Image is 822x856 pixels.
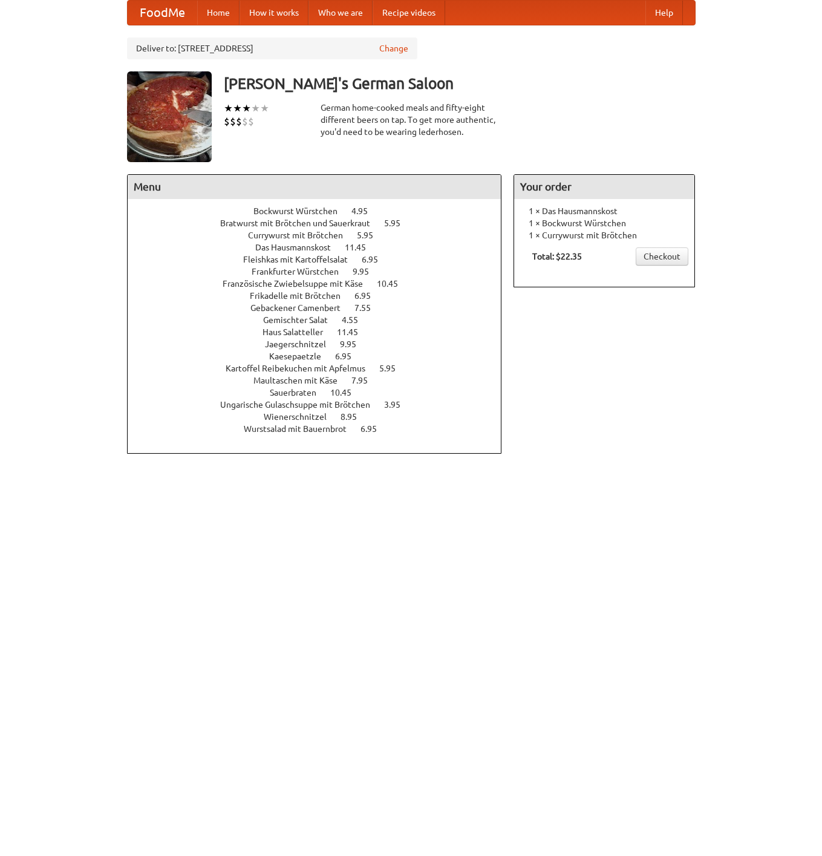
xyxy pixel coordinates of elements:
span: Kartoffel Reibekuchen mit Apfelmus [226,364,377,373]
li: $ [242,115,248,128]
a: Kartoffel Reibekuchen mit Apfelmus 5.95 [226,364,418,373]
h3: [PERSON_NAME]'s German Saloon [224,71,696,96]
li: $ [248,115,254,128]
h4: Menu [128,175,501,199]
li: 1 × Bockwurst Würstchen [520,217,688,229]
span: Wienerschnitzel [264,412,339,422]
a: FoodMe [128,1,197,25]
a: Change [379,42,408,54]
span: Gemischter Salat [263,315,340,325]
div: German home-cooked meals and fifty-eight different beers on tap. To get more authentic, you'd nee... [321,102,502,138]
li: $ [236,115,242,128]
li: 1 × Das Hausmannskost [520,205,688,217]
a: Ungarische Gulaschsuppe mit Brötchen 3.95 [220,400,423,410]
a: Maultaschen mit Käse 7.95 [253,376,390,385]
div: Deliver to: [STREET_ADDRESS] [127,38,417,59]
span: Kaesepaetzle [269,351,333,361]
span: 4.55 [342,315,370,325]
span: Maultaschen mit Käse [253,376,350,385]
span: 5.95 [384,218,413,228]
span: 8.95 [341,412,369,422]
span: Ungarische Gulaschsuppe mit Brötchen [220,400,382,410]
span: Fleishkas mit Kartoffelsalat [243,255,360,264]
a: Haus Salatteller 11.45 [263,327,380,337]
a: Bratwurst mit Brötchen und Sauerkraut 5.95 [220,218,423,228]
span: Bockwurst Würstchen [253,206,350,216]
span: Bratwurst mit Brötchen und Sauerkraut [220,218,382,228]
span: 3.95 [384,400,413,410]
a: Kaesepaetzle 6.95 [269,351,374,361]
b: Total: $22.35 [532,252,582,261]
span: Sauerbraten [270,388,328,397]
span: 10.45 [377,279,410,289]
li: ★ [260,102,269,115]
span: 6.95 [354,291,383,301]
li: $ [230,115,236,128]
a: Das Hausmannskost 11.45 [255,243,388,252]
span: Französische Zwiebelsuppe mit Käse [223,279,375,289]
span: 11.45 [337,327,370,337]
span: 5.95 [379,364,408,373]
a: Sauerbraten 10.45 [270,388,374,397]
a: Wurstsalad mit Bauernbrot 6.95 [244,424,399,434]
li: ★ [233,102,242,115]
img: angular.jpg [127,71,212,162]
span: Jaegerschnitzel [265,339,338,349]
span: 5.95 [357,230,385,240]
a: Gemischter Salat 4.55 [263,315,380,325]
span: 9.95 [353,267,381,276]
a: Gebackener Camenbert 7.55 [250,303,393,313]
span: Das Hausmannskost [255,243,343,252]
a: Jaegerschnitzel 9.95 [265,339,379,349]
a: Frankfurter Würstchen 9.95 [252,267,391,276]
span: 4.95 [351,206,380,216]
a: Bockwurst Würstchen 4.95 [253,206,390,216]
span: 7.95 [351,376,380,385]
a: Help [645,1,683,25]
a: How it works [240,1,308,25]
span: Frankfurter Würstchen [252,267,351,276]
span: 11.45 [345,243,378,252]
span: Currywurst mit Brötchen [248,230,355,240]
span: 6.95 [335,351,364,361]
span: 9.95 [340,339,368,349]
li: ★ [242,102,251,115]
a: Fleishkas mit Kartoffelsalat 6.95 [243,255,400,264]
li: ★ [251,102,260,115]
span: Wurstsalad mit Bauernbrot [244,424,359,434]
span: 6.95 [362,255,390,264]
span: Gebackener Camenbert [250,303,353,313]
span: Haus Salatteller [263,327,335,337]
span: 10.45 [330,388,364,397]
a: Frikadelle mit Brötchen 6.95 [250,291,393,301]
li: 1 × Currywurst mit Brötchen [520,229,688,241]
a: Recipe videos [373,1,445,25]
a: Checkout [636,247,688,266]
span: 7.55 [354,303,383,313]
h4: Your order [514,175,694,199]
a: Currywurst mit Brötchen 5.95 [248,230,396,240]
a: Who we are [308,1,373,25]
a: Französische Zwiebelsuppe mit Käse 10.45 [223,279,420,289]
li: ★ [224,102,233,115]
span: 6.95 [360,424,389,434]
a: Home [197,1,240,25]
span: Frikadelle mit Brötchen [250,291,353,301]
li: $ [224,115,230,128]
a: Wienerschnitzel 8.95 [264,412,379,422]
